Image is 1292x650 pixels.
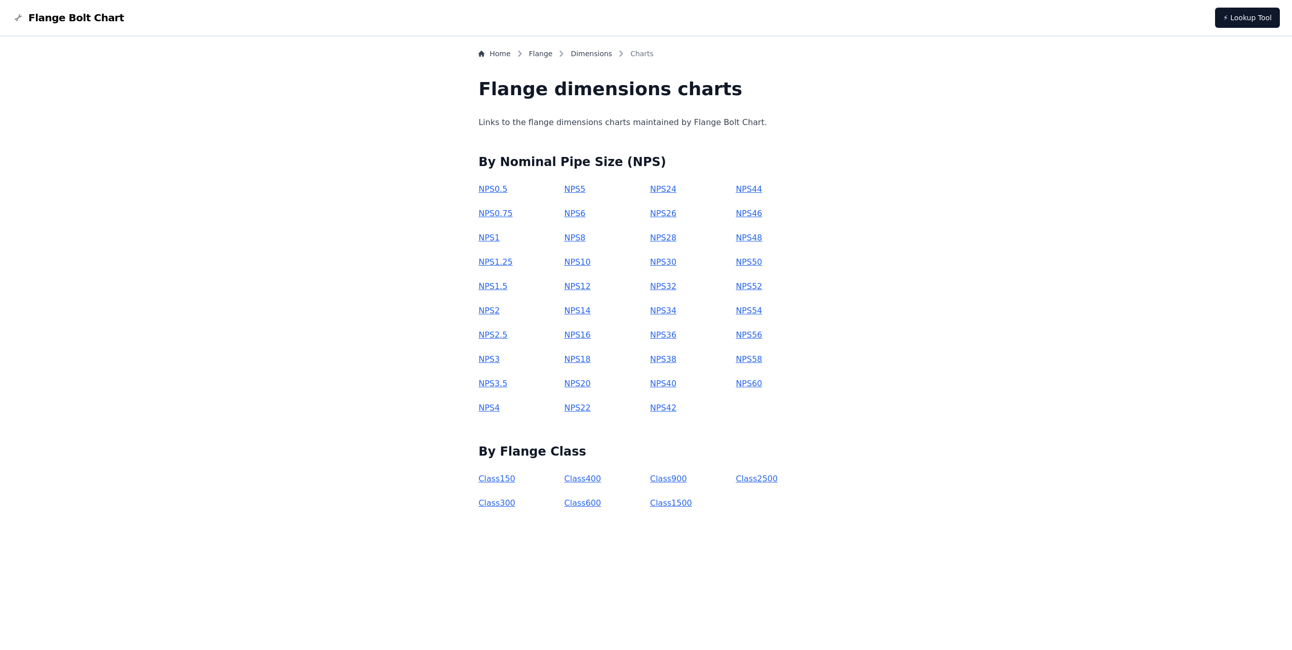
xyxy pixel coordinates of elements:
[736,184,762,194] a: NPS44
[478,443,814,460] h2: By Flange Class
[736,306,762,315] a: NPS54
[736,233,762,242] a: NPS48
[564,379,591,388] a: NPS20
[478,115,814,130] p: Links to the flange dimensions charts maintained by Flange Bolt Chart.
[736,209,762,218] a: NPS46
[478,49,814,63] nav: Breadcrumb
[564,257,591,267] a: NPS10
[564,330,591,340] a: NPS16
[529,49,553,59] a: Flange
[650,379,676,388] a: NPS40
[650,257,676,267] a: NPS30
[478,403,500,413] a: NPS4
[564,403,591,413] a: NPS22
[564,281,591,291] a: NPS12
[564,474,601,483] a: Class400
[736,474,778,483] a: Class2500
[478,184,507,194] a: NPS0.5
[650,281,676,291] a: NPS32
[564,233,586,242] a: NPS8
[571,49,612,59] a: Dimensions
[650,498,692,508] a: Class1500
[478,154,814,170] h2: By Nominal Pipe Size (NPS)
[478,49,510,59] a: Home
[12,12,24,24] img: Flange Bolt Chart Logo
[478,209,512,218] a: NPS0.75
[650,403,676,413] a: NPS42
[1215,8,1280,28] a: ⚡ Lookup Tool
[478,474,515,483] a: Class150
[736,281,762,291] a: NPS52
[478,306,500,315] a: NPS2
[650,233,676,242] a: NPS28
[478,498,515,508] a: Class300
[564,209,586,218] a: NPS6
[650,354,676,364] a: NPS38
[564,184,586,194] a: NPS5
[478,379,507,388] a: NPS3.5
[564,498,601,508] a: Class600
[478,281,507,291] a: NPS1.5
[650,330,676,340] a: NPS36
[736,330,762,340] a: NPS56
[564,354,591,364] a: NPS18
[736,257,762,267] a: NPS50
[478,354,500,364] a: NPS3
[736,354,762,364] a: NPS58
[478,79,814,99] h1: Flange dimensions charts
[650,306,676,315] a: NPS34
[650,184,676,194] a: NPS24
[478,330,507,340] a: NPS2.5
[478,257,512,267] a: NPS1.25
[564,306,591,315] a: NPS14
[12,11,124,25] a: Flange Bolt Chart LogoFlange Bolt Chart
[650,209,676,218] a: NPS26
[736,379,762,388] a: NPS60
[650,474,687,483] a: Class900
[478,233,500,242] a: NPS1
[630,49,654,59] span: Charts
[28,11,124,25] span: Flange Bolt Chart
